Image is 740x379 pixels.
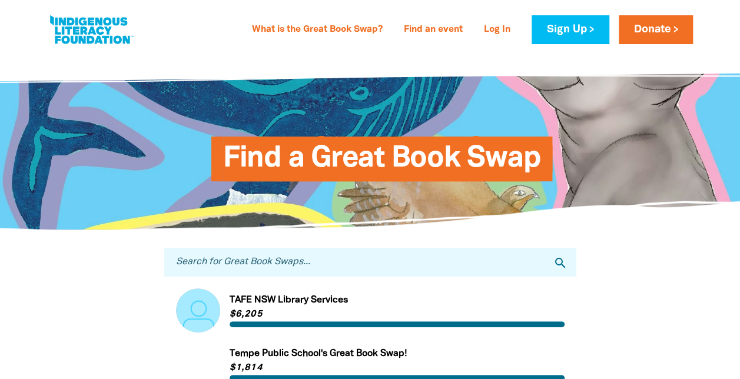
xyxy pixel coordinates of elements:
a: Donate [619,15,693,44]
a: Find an event [397,21,470,39]
span: Find a Great Book Swap [223,145,541,181]
i: search [553,256,568,270]
a: What is the Great Book Swap? [245,21,390,39]
a: Sign Up [532,15,609,44]
a: Log In [477,21,517,39]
